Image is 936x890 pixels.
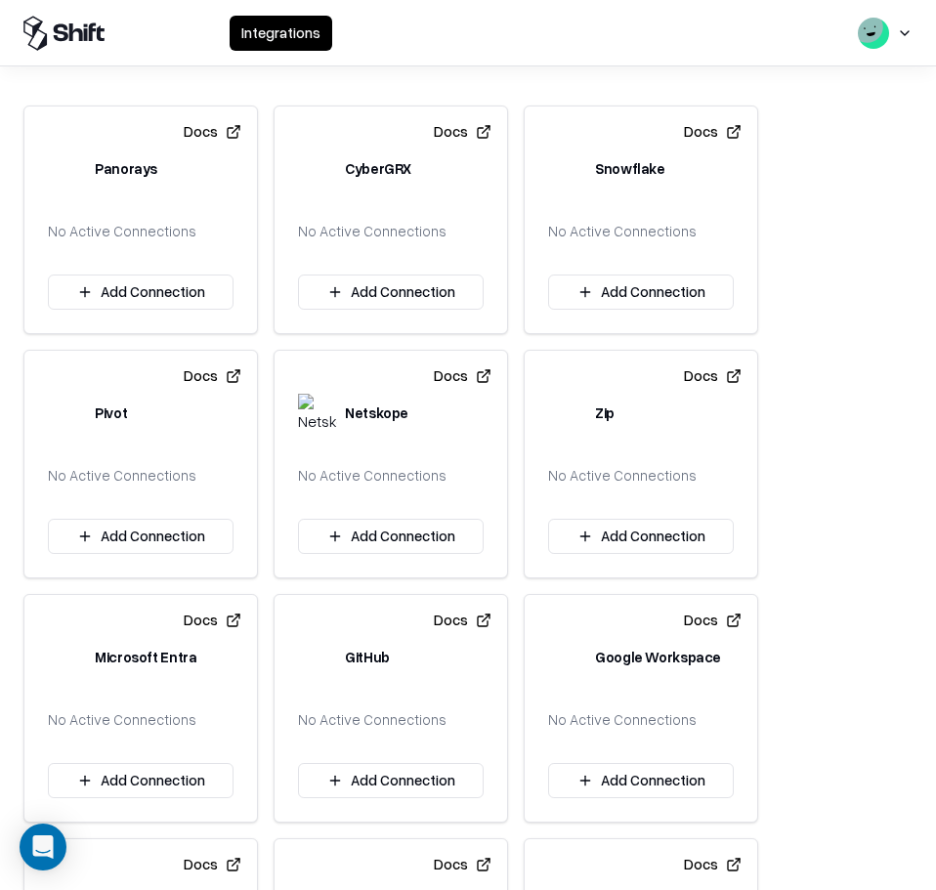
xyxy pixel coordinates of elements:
[684,847,742,882] button: Docs
[684,114,742,149] button: Docs
[595,403,615,423] div: Zip
[298,149,337,189] img: CyberGRX
[48,221,196,241] div: No Active Connections
[298,709,447,730] div: No Active Connections
[184,114,241,149] button: Docs
[684,359,742,394] button: Docs
[48,465,196,486] div: No Active Connections
[48,638,87,677] img: Microsoft Entra
[298,519,484,554] button: Add Connection
[298,465,447,486] div: No Active Connections
[595,158,665,179] div: Snowflake
[95,403,127,423] div: Pivot
[48,709,196,730] div: No Active Connections
[345,403,408,423] div: Netskope
[48,519,234,554] button: Add Connection
[548,709,697,730] div: No Active Connections
[345,158,411,179] div: CyberGRX
[48,275,234,310] button: Add Connection
[95,647,196,667] div: Microsoft Entra
[548,465,697,486] div: No Active Connections
[684,603,742,638] button: Docs
[298,394,337,433] img: Netskope
[434,359,491,394] button: Docs
[548,519,734,554] button: Add Connection
[48,394,87,433] img: Pivot
[548,763,734,798] button: Add Connection
[184,359,241,394] button: Docs
[298,763,484,798] button: Add Connection
[20,824,66,870] div: Open Intercom Messenger
[48,763,234,798] button: Add Connection
[434,114,491,149] button: Docs
[548,221,697,241] div: No Active Connections
[298,275,484,310] button: Add Connection
[298,221,447,241] div: No Active Connections
[230,16,332,51] button: Integrations
[95,158,157,179] div: Panorays
[548,394,587,433] img: Zip
[298,638,337,677] img: GitHub
[595,647,721,667] div: Google Workspace
[184,603,241,638] button: Docs
[548,638,587,677] img: Google Workspace
[184,847,241,882] button: Docs
[548,275,734,310] button: Add Connection
[434,603,491,638] button: Docs
[434,847,491,882] button: Docs
[345,647,390,667] div: GitHub
[548,149,587,189] img: Snowflake
[48,149,87,189] img: Panorays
